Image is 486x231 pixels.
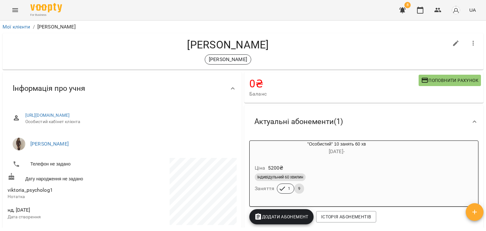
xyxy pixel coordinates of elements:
div: Дату народження не задано [6,172,122,183]
h6: Заняття [255,184,274,193]
li: / [33,23,35,31]
div: Інформація про учня [3,72,242,105]
button: Menu [8,3,23,18]
span: 8 [404,2,411,8]
span: Поповнити рахунок [421,77,478,84]
h4: 0 ₴ [249,77,419,90]
p: [PERSON_NAME] [209,56,247,63]
span: 9 [294,186,304,191]
a: [PERSON_NAME] [30,141,69,147]
span: For Business [30,13,62,17]
img: Аделіна [13,138,25,150]
span: 1 [284,186,294,191]
img: Voopty Logo [30,3,62,12]
img: avatar_s.png [452,6,460,15]
p: 5200 ₴ [268,164,283,172]
span: Додати Абонемент [254,213,308,221]
span: Індивідульний 60 хвилин [255,174,306,180]
button: "Особистий" 10 занять 60 хв[DATE]- Ціна5200₴Індивідульний 60 хвилинЗаняття19 [250,141,424,201]
span: UA [469,7,476,13]
button: Поповнити рахунок [419,75,481,86]
span: Історія абонементів [321,213,371,221]
span: Інформація про учня [13,84,85,93]
a: [URL][DOMAIN_NAME] [25,113,70,118]
button: Історія абонементів [316,211,376,222]
button: Додати Абонемент [249,209,314,224]
div: Актуальні абонементи(1) [244,105,483,138]
div: [PERSON_NAME] [205,54,251,65]
span: [DATE] - [329,148,345,154]
li: Телефон не задано [8,158,121,171]
p: Дата створення [8,214,121,220]
span: Особистий кабінет клієнта [25,119,232,125]
nav: breadcrumb [3,23,483,31]
button: UA [467,4,478,16]
span: viktoria_psycholog1 [8,187,53,193]
div: "Особистий" 10 занять 60 хв [250,141,424,156]
h4: [PERSON_NAME] [8,38,448,51]
h6: Ціна [255,164,265,172]
span: Баланс [249,90,419,98]
span: Актуальні абонементи ( 1 ) [254,117,343,127]
p: Нотатка [8,194,121,200]
span: нд, [DATE] [8,206,121,214]
a: Мої клієнти [3,24,30,30]
p: [PERSON_NAME] [37,23,76,31]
